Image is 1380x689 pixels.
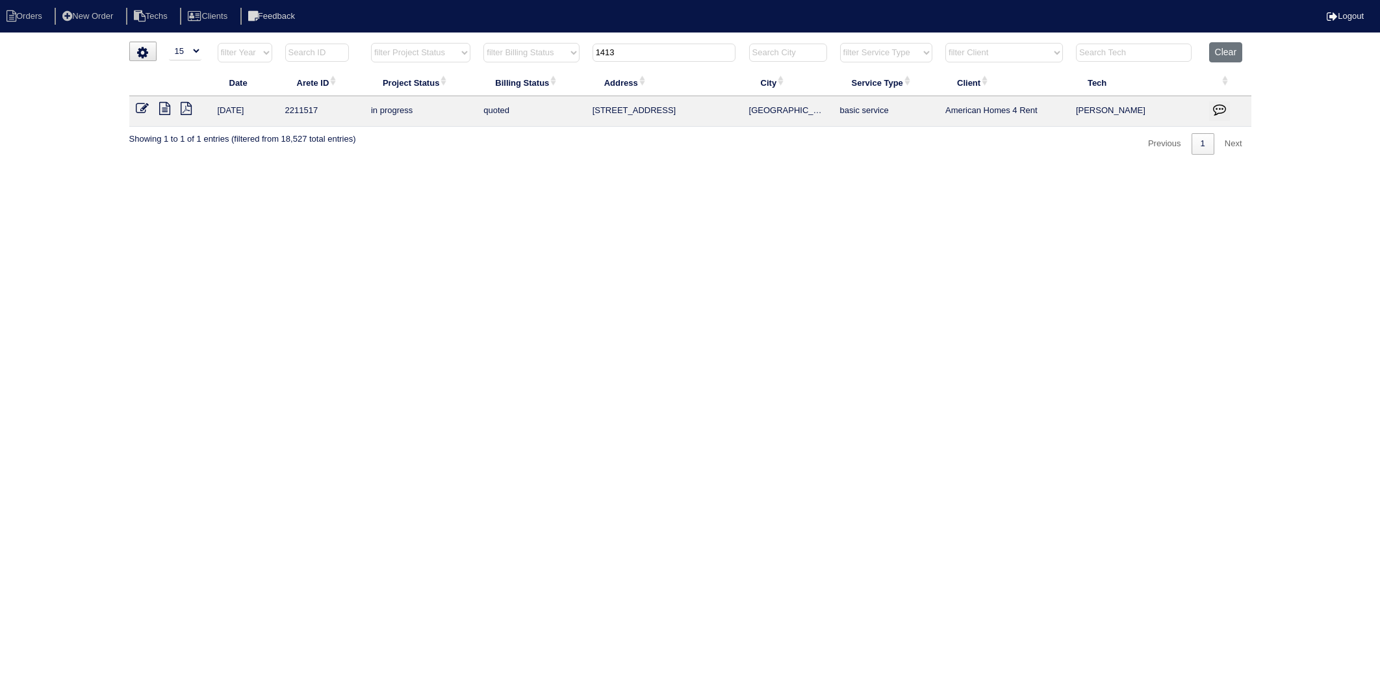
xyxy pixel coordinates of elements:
th: Tech [1069,69,1203,96]
input: Search ID [285,44,349,62]
th: Service Type: activate to sort column ascending [834,69,939,96]
td: in progress [364,96,477,127]
td: [GEOGRAPHIC_DATA] [743,96,834,127]
li: New Order [55,8,123,25]
li: Techs [126,8,178,25]
td: [DATE] [211,96,279,127]
a: Clients [180,11,238,21]
th: Arete ID: activate to sort column ascending [279,69,364,96]
a: Techs [126,11,178,21]
th: City: activate to sort column ascending [743,69,834,96]
li: Clients [180,8,238,25]
a: 1 [1192,133,1214,155]
a: Logout [1327,11,1364,21]
th: Client: activate to sort column ascending [939,69,1069,96]
button: Clear [1209,42,1242,62]
input: Search Address [593,44,735,62]
td: [PERSON_NAME] [1069,96,1203,127]
td: American Homes 4 Rent [939,96,1069,127]
input: Search City [749,44,827,62]
th: Address: activate to sort column ascending [586,69,743,96]
td: quoted [477,96,585,127]
a: Previous [1139,133,1190,155]
th: Project Status: activate to sort column ascending [364,69,477,96]
a: New Order [55,11,123,21]
td: [STREET_ADDRESS] [586,96,743,127]
div: Showing 1 to 1 of 1 entries (filtered from 18,527 total entries) [129,127,356,145]
a: Next [1216,133,1251,155]
th: Date [211,69,279,96]
td: 2211517 [279,96,364,127]
td: basic service [834,96,939,127]
input: Search Tech [1076,44,1192,62]
th: : activate to sort column ascending [1203,69,1251,96]
th: Billing Status: activate to sort column ascending [477,69,585,96]
li: Feedback [240,8,305,25]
